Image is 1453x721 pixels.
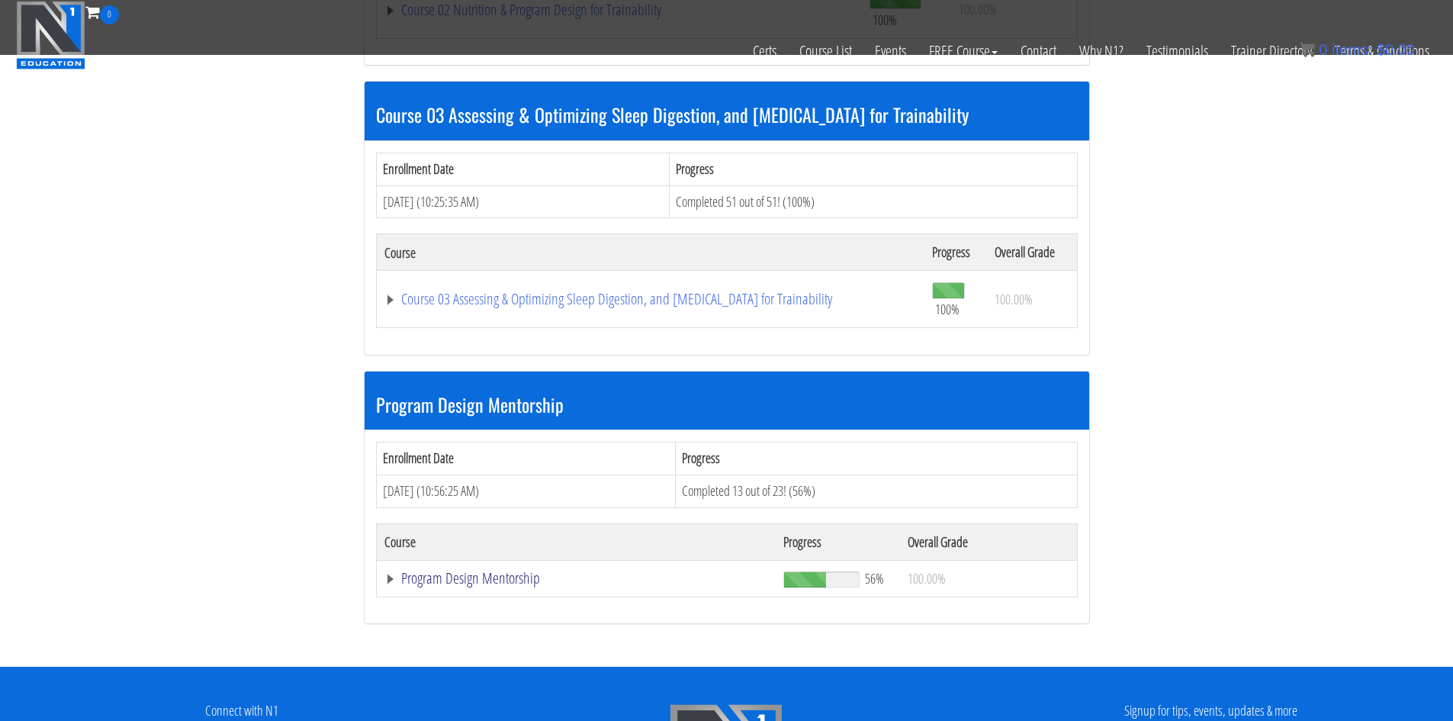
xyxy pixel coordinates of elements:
[16,1,85,69] img: n1-education
[863,24,918,78] a: Events
[741,24,788,78] a: Certs
[1332,41,1372,58] span: items:
[788,24,863,78] a: Course List
[918,24,1009,78] a: FREE Course
[900,523,1077,560] th: Overall Grade
[669,185,1077,218] td: Completed 51 out of 51! (100%)
[675,443,1077,475] th: Progress
[1377,41,1415,58] bdi: 0.00
[1319,41,1327,58] span: 0
[1323,24,1441,78] a: Terms & Conditions
[1300,41,1415,58] a: 0 items: $0.00
[376,394,1078,414] h3: Program Design Mentorship
[935,301,960,317] span: 100%
[384,571,768,586] a: Program Design Mentorship
[376,475,675,507] td: [DATE] (10:56:25 AM)
[865,570,884,587] span: 56%
[669,153,1077,185] th: Progress
[376,153,669,185] th: Enrollment Date
[924,234,988,271] th: Progress
[987,271,1077,328] td: 100.00%
[376,443,675,475] th: Enrollment Date
[376,105,1078,124] h3: Course 03 Assessing & Optimizing Sleep Digestion, and [MEDICAL_DATA] for Trainability
[100,5,119,24] span: 0
[675,475,1077,507] td: Completed 13 out of 23! (56%)
[376,523,776,560] th: Course
[1068,24,1135,78] a: Why N1?
[776,523,900,560] th: Progress
[987,234,1077,271] th: Overall Grade
[85,2,119,22] a: 0
[1220,24,1323,78] a: Trainer Directory
[11,703,473,719] h4: Connect with N1
[384,291,917,307] a: Course 03 Assessing & Optimizing Sleep Digestion, and [MEDICAL_DATA] for Trainability
[1135,24,1220,78] a: Testimonials
[980,703,1442,719] h4: Signup for tips, events, updates & more
[900,560,1077,597] td: 100.00%
[1009,24,1068,78] a: Contact
[1377,41,1385,58] span: $
[1300,42,1315,57] img: icon11.png
[376,185,669,218] td: [DATE] (10:25:35 AM)
[376,234,924,271] th: Course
